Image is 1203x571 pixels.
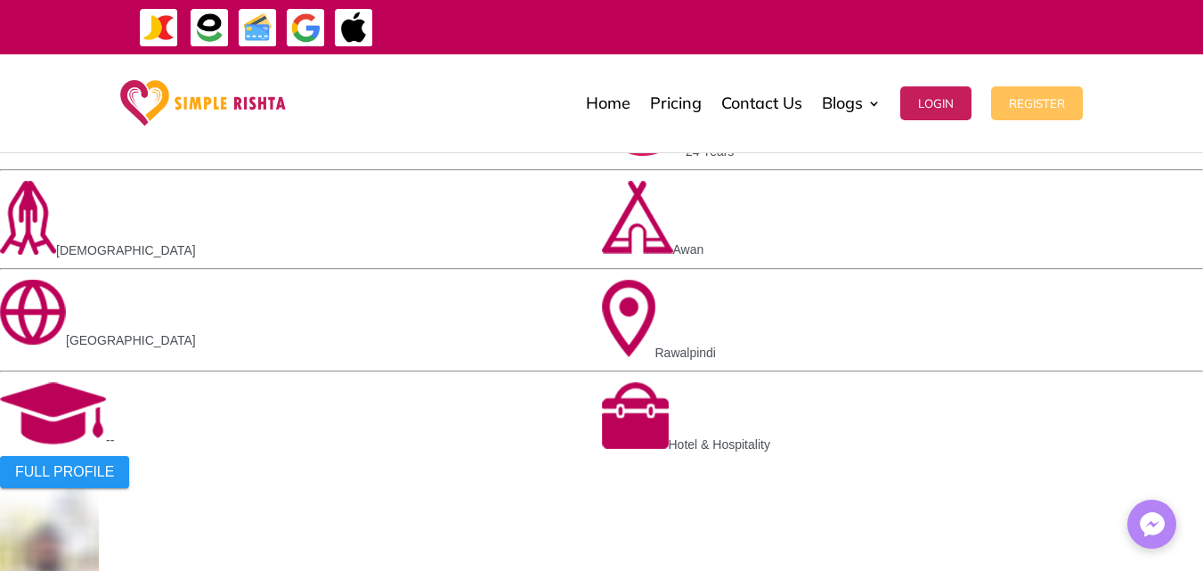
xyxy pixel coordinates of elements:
a: Blogs [822,59,881,148]
span: Rawalpindi [655,346,716,360]
img: ApplePay-icon [334,8,374,48]
a: Contact Us [721,59,802,148]
button: Register [991,86,1083,120]
span: FULL PROFILE [15,464,114,480]
a: Register [991,59,1083,148]
span: Hotel & Hospitality [669,437,770,452]
span: -- [106,433,114,447]
a: Pricing [650,59,702,148]
span: Awan [673,242,704,257]
img: EasyPaisa-icon [190,8,230,48]
a: Home [586,59,630,148]
button: Login [900,86,971,120]
span: [DEMOGRAPHIC_DATA] [56,243,196,257]
span: [GEOGRAPHIC_DATA] [66,333,196,347]
img: Messenger [1134,507,1170,542]
img: GooglePay-icon [286,8,326,48]
img: JazzCash-icon [139,8,179,48]
a: Login [900,59,971,148]
img: Credit Cards [238,8,278,48]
